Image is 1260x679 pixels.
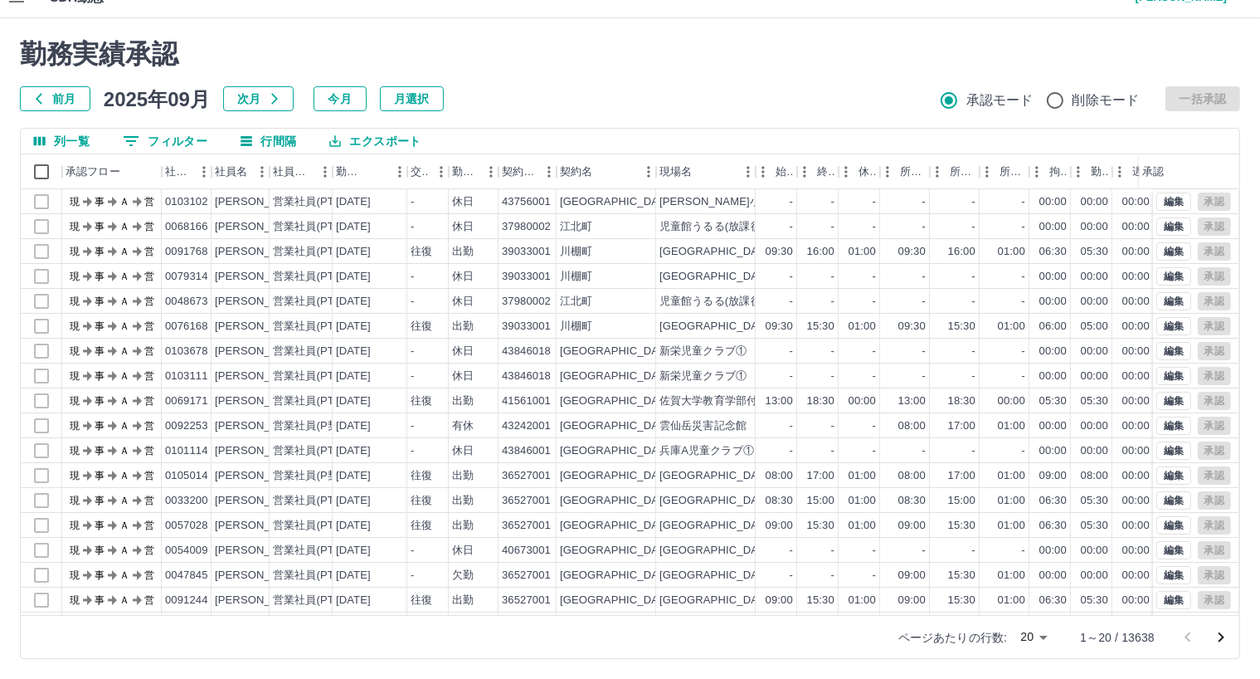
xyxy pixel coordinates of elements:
[502,369,551,384] div: 43846018
[336,269,371,285] div: [DATE]
[1039,244,1067,260] div: 06:30
[70,271,80,282] text: 現
[452,154,479,189] div: 勤務区分
[336,154,364,189] div: 勤務日
[452,219,474,235] div: 休日
[849,319,876,335] div: 01:00
[1122,344,1150,359] div: 00:00
[119,345,129,357] text: Ａ
[948,418,975,434] div: 17:00
[452,194,474,210] div: 休日
[336,194,371,210] div: [DATE]
[452,369,474,384] div: 休日
[95,296,105,307] text: 事
[880,154,930,189] div: 所定開始
[1073,90,1140,110] span: 削除モード
[1022,269,1025,285] div: -
[215,269,305,285] div: [PERSON_NAME]
[411,319,432,335] div: 往復
[560,219,592,235] div: 江北町
[1156,193,1191,211] button: 編集
[380,86,444,111] button: 月選択
[756,154,797,189] div: 始業
[215,294,305,310] div: [PERSON_NAME]
[502,269,551,285] div: 39033001
[1112,154,1154,189] div: 遅刻等
[560,393,674,409] div: [GEOGRAPHIC_DATA]
[273,319,360,335] div: 営業社員(PT契約)
[1071,154,1112,189] div: 勤務
[95,196,105,208] text: 事
[119,221,129,232] text: Ａ
[95,320,105,332] text: 事
[502,393,551,409] div: 41561001
[452,269,474,285] div: 休日
[817,154,835,189] div: 終業
[144,296,154,307] text: 営
[119,395,129,407] text: Ａ
[1156,292,1191,310] button: 編集
[215,154,247,189] div: 社員名
[1122,244,1150,260] div: 00:00
[95,246,105,257] text: 事
[1022,344,1025,359] div: -
[95,271,105,282] text: 事
[560,154,592,189] div: 契約名
[790,369,793,384] div: -
[790,294,793,310] div: -
[411,393,432,409] div: 往復
[998,418,1025,434] div: 01:00
[502,294,551,310] div: 37980002
[407,154,449,189] div: 交通費
[165,319,208,335] div: 0076168
[1022,219,1025,235] div: -
[1081,369,1108,384] div: 00:00
[1081,418,1108,434] div: 00:00
[411,244,432,260] div: 往復
[790,194,793,210] div: -
[873,369,876,384] div: -
[70,320,80,332] text: 現
[1000,154,1026,189] div: 所定休憩
[1156,367,1191,385] button: 編集
[831,344,834,359] div: -
[1081,344,1108,359] div: 00:00
[1122,393,1150,409] div: 00:00
[1091,154,1109,189] div: 勤務
[452,294,474,310] div: 休日
[144,395,154,407] text: 営
[1049,154,1068,189] div: 拘束
[165,418,208,434] div: 0092253
[807,393,834,409] div: 18:30
[144,271,154,282] text: 営
[70,345,80,357] text: 現
[1039,269,1067,285] div: 00:00
[95,345,105,357] text: 事
[560,319,592,335] div: 川棚町
[144,221,154,232] text: 営
[502,244,551,260] div: 39033001
[70,370,80,382] text: 現
[273,154,313,189] div: 社員区分
[119,370,129,382] text: Ａ
[1156,242,1191,261] button: 編集
[1039,393,1067,409] div: 05:30
[736,159,761,184] button: メニュー
[1156,317,1191,335] button: 編集
[165,219,208,235] div: 0068166
[144,246,154,257] text: 営
[998,393,1025,409] div: 00:00
[873,294,876,310] div: -
[223,86,294,111] button: 次月
[790,219,793,235] div: -
[560,194,674,210] div: [GEOGRAPHIC_DATA]
[215,369,305,384] div: [PERSON_NAME]
[336,344,371,359] div: [DATE]
[636,159,661,184] button: メニュー
[922,269,926,285] div: -
[336,294,371,310] div: [DATE]
[659,269,861,285] div: [GEOGRAPHIC_DATA]学校給食センター
[659,418,747,434] div: 雲仙岳災害記念館
[1122,219,1150,235] div: 00:00
[21,129,103,154] button: 列選択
